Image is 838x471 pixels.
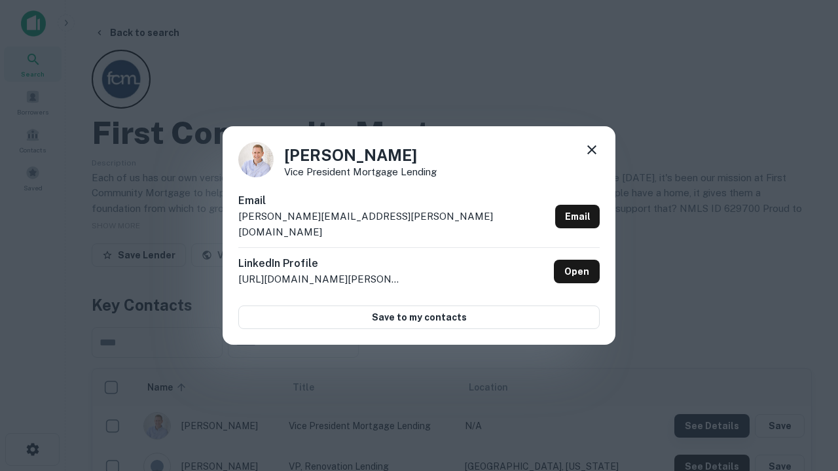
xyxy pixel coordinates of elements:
h4: [PERSON_NAME] [284,143,437,167]
h6: LinkedIn Profile [238,256,402,271]
a: Open [554,260,600,283]
p: [PERSON_NAME][EMAIL_ADDRESS][PERSON_NAME][DOMAIN_NAME] [238,209,550,239]
h6: Email [238,193,550,209]
button: Save to my contacts [238,305,600,329]
a: Email [555,205,600,228]
img: 1520878720083 [238,142,274,177]
p: Vice President Mortgage Lending [284,167,437,177]
iframe: Chat Widget [773,324,838,387]
p: [URL][DOMAIN_NAME][PERSON_NAME] [238,271,402,287]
